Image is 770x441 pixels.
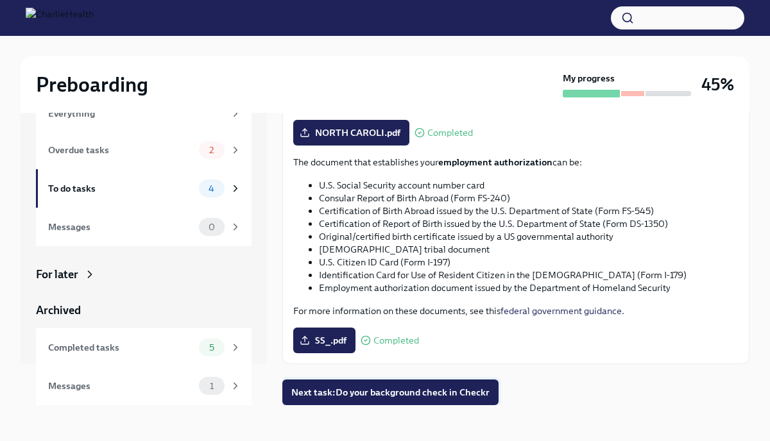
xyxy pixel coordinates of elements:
span: 2 [201,146,221,155]
span: Completed [373,336,419,345]
div: Overdue tasks [48,143,194,157]
a: Archived [36,303,252,318]
div: Messages [48,220,194,234]
span: NORTH CAROLI.pdf [302,126,400,139]
span: Completed [427,128,473,138]
h3: 45% [701,73,734,96]
a: federal government guidance [501,305,622,317]
span: 1 [202,381,221,391]
div: Completed tasks [48,340,194,354]
a: Messages1 [36,367,252,405]
a: Overdue tasks2 [36,131,252,169]
a: To do tasks4 [36,169,252,208]
div: Everything [48,106,225,121]
li: Employment authorization document issued by the Department of Homeland Security [319,281,739,294]
p: The document that establishes your can be: [293,156,739,169]
a: Everything [36,96,252,131]
li: Identification Card for Use of Resident Citizen in the [DEMOGRAPHIC_DATA] (Form I-179) [319,269,739,281]
span: 5 [201,343,222,353]
label: NORTH CAROLI.pdf [293,120,409,146]
img: CharlieHealth [26,8,94,28]
li: Consular Report of Birth Abroad (Form FS-240) [319,192,739,204]
strong: employment authorization [438,156,552,168]
li: U.S. Social Security account number card [319,179,739,192]
li: Certification of Birth Abroad issued by the U.S. Department of State (Form FS-545) [319,204,739,217]
strong: My progress [563,72,615,85]
li: U.S. Citizen ID Card (Form I-197) [319,256,739,269]
a: Completed tasks5 [36,328,252,367]
li: [DEMOGRAPHIC_DATA] tribal document [319,243,739,256]
span: Next task : Do your background check in Checkr [291,386,490,399]
span: 0 [201,222,223,232]
a: For later [36,267,252,282]
div: Messages [48,379,194,393]
span: 4 [201,184,222,194]
button: Next task:Do your background check in Checkr [282,379,499,405]
li: Certification of Report of Birth issued by the U.S. Department of State (Form DS-1350) [319,217,739,230]
div: For later [36,267,78,282]
li: Original/certified birth certificate issued by a US governmental authority [319,230,739,243]
p: For more information on these documents, see this . [293,304,739,317]
h2: Preboarding [36,72,148,97]
div: To do tasks [48,181,194,196]
label: SS_.pdf [293,328,355,353]
a: Messages0 [36,208,252,246]
span: SS_.pdf [302,334,346,347]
